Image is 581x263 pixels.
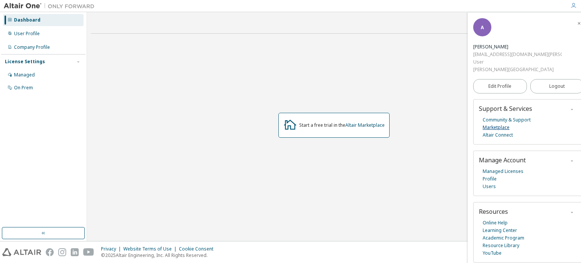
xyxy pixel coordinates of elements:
[299,122,385,128] div: Start a free trial in the
[479,156,526,164] span: Manage Account
[483,219,508,227] a: Online Help
[179,246,218,252] div: Cookie Consent
[479,104,532,113] span: Support & Services
[483,116,531,124] a: Community & Support
[483,168,524,175] a: Managed Licenses
[483,242,519,249] a: Resource Library
[123,246,179,252] div: Website Terms of Use
[473,58,562,66] div: User
[46,248,54,256] img: facebook.svg
[14,44,50,50] div: Company Profile
[5,59,45,65] div: License Settings
[14,72,35,78] div: Managed
[14,17,40,23] div: Dashboard
[2,248,41,256] img: altair_logo.svg
[4,2,98,10] img: Altair One
[473,66,562,73] div: [PERSON_NAME][GEOGRAPHIC_DATA]
[473,51,562,58] div: [EMAIL_ADDRESS][DOMAIN_NAME][PERSON_NAME]
[58,248,66,256] img: instagram.svg
[483,227,517,234] a: Learning Center
[488,83,511,89] span: Edit Profile
[473,79,527,93] a: Edit Profile
[483,234,524,242] a: Academic Program
[481,24,484,31] span: A
[483,249,502,257] a: YouTube
[101,252,218,258] p: © 2025 Altair Engineering, Inc. All Rights Reserved.
[549,82,565,90] span: Logout
[483,124,510,131] a: Marketplace
[483,175,497,183] a: Profile
[14,85,33,91] div: On Prem
[101,246,123,252] div: Privacy
[483,183,496,190] a: Users
[71,248,79,256] img: linkedin.svg
[473,43,562,51] div: Aakash Thapa
[479,207,508,216] span: Resources
[83,248,94,256] img: youtube.svg
[14,31,40,37] div: User Profile
[345,122,385,128] a: Altair Marketplace
[483,131,513,139] a: Altair Connect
